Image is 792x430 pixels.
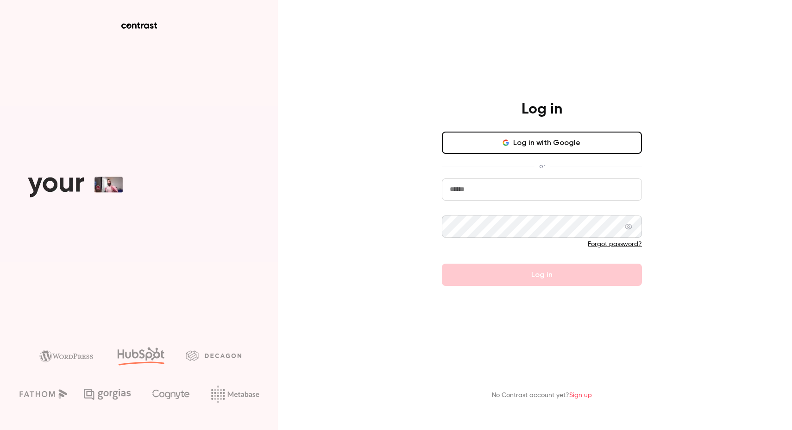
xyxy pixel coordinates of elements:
h4: Log in [522,100,562,119]
a: Sign up [569,392,592,398]
p: No Contrast account yet? [492,391,592,400]
img: decagon [186,350,241,360]
a: Forgot password? [588,241,642,247]
span: or [534,161,550,171]
button: Log in with Google [442,132,642,154]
